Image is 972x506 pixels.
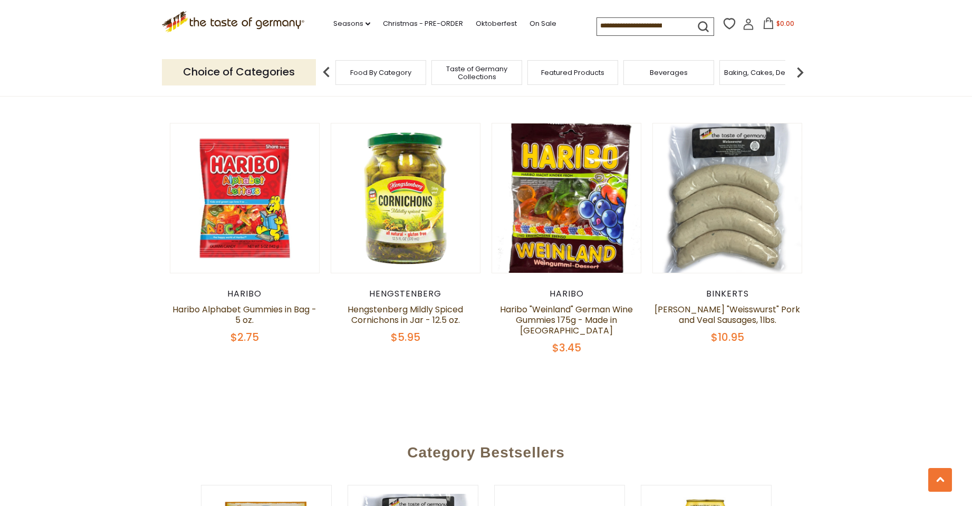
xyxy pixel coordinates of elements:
[653,123,802,273] img: Binkert
[541,69,604,77] a: Featured Products
[492,123,641,273] img: Haribo "Weinland" German Wine Gummies 175g - Made in Germany
[383,18,463,30] a: Christmas - PRE-ORDER
[790,62,811,83] img: next arrow
[391,330,420,345] span: $5.95
[120,428,853,472] div: Category Bestsellers
[230,330,259,345] span: $2.75
[724,69,806,77] a: Baking, Cakes, Desserts
[350,69,411,77] a: Food By Category
[435,65,519,81] a: Taste of Germany Collections
[756,17,801,33] button: $0.00
[331,289,481,299] div: Hengstenberg
[316,62,337,83] img: previous arrow
[500,303,633,337] a: Haribo "Weinland" German Wine Gummies 175g - Made in [GEOGRAPHIC_DATA]
[652,289,803,299] div: Binkerts
[476,18,517,30] a: Oktoberfest
[776,19,794,28] span: $0.00
[172,303,316,326] a: Haribo Alphabet Gummies in Bag - 5 oz.
[492,289,642,299] div: Haribo
[711,330,744,345] span: $10.95
[331,123,480,273] img: Hengstenberg Mildly Spiced Cornichons in Jar - 12.5 oz.
[655,303,800,326] a: [PERSON_NAME] "Weisswurst" Pork and Veal Sausages, 1lbs.
[650,69,688,77] a: Beverages
[333,18,370,30] a: Seasons
[552,340,581,355] span: $3.45
[162,59,316,85] p: Choice of Categories
[170,123,320,273] img: Haribo Alphabet Gummies in Bag - 5 oz.
[530,18,556,30] a: On Sale
[170,289,320,299] div: Haribo
[348,303,463,326] a: Hengstenberg Mildly Spiced Cornichons in Jar - 12.5 oz.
